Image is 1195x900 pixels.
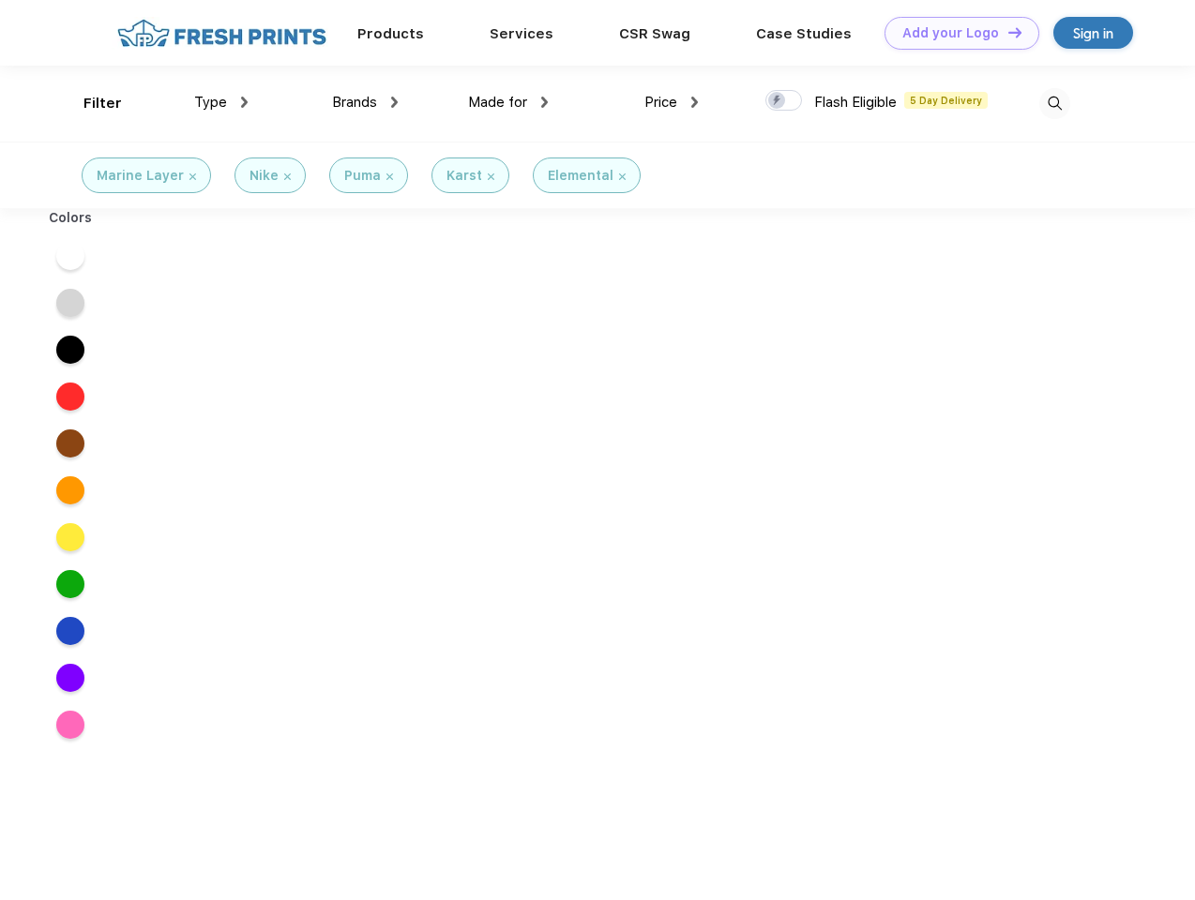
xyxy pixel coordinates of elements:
[250,166,279,186] div: Nike
[644,94,677,111] span: Price
[194,94,227,111] span: Type
[284,173,291,180] img: filter_cancel.svg
[490,25,553,42] a: Services
[904,92,988,109] span: 5 Day Delivery
[619,173,626,180] img: filter_cancel.svg
[548,166,613,186] div: Elemental
[1039,88,1070,119] img: desktop_search.svg
[902,25,999,41] div: Add your Logo
[189,173,196,180] img: filter_cancel.svg
[332,94,377,111] span: Brands
[1008,27,1021,37] img: DT
[446,166,482,186] div: Karst
[35,208,107,228] div: Colors
[814,94,897,111] span: Flash Eligible
[386,173,393,180] img: filter_cancel.svg
[241,97,248,108] img: dropdown.png
[344,166,381,186] div: Puma
[488,173,494,180] img: filter_cancel.svg
[357,25,424,42] a: Products
[83,93,122,114] div: Filter
[691,97,698,108] img: dropdown.png
[112,17,332,50] img: fo%20logo%202.webp
[1053,17,1133,49] a: Sign in
[468,94,527,111] span: Made for
[1073,22,1113,44] div: Sign in
[619,25,690,42] a: CSR Swag
[97,166,184,186] div: Marine Layer
[541,97,548,108] img: dropdown.png
[391,97,398,108] img: dropdown.png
